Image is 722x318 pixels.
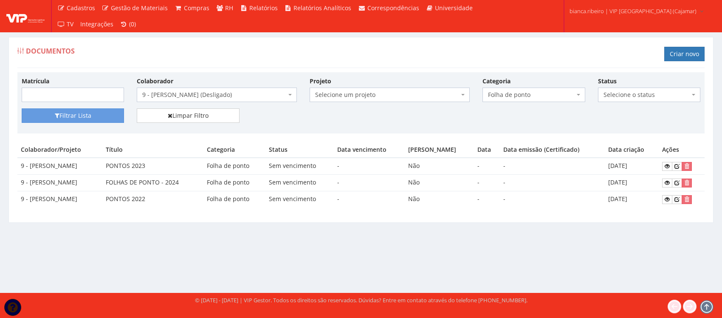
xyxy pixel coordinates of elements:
td: - [474,191,500,207]
span: TV [67,20,73,28]
td: - [474,175,500,191]
span: (0) [129,20,136,28]
td: - [500,191,605,207]
span: Gestão de Materiais [111,4,168,12]
td: PONTOS 2022 [102,191,203,207]
span: Documentos [26,46,75,56]
a: (0) [117,16,140,32]
td: Sem vencimento [265,158,334,174]
td: [DATE] [605,191,659,207]
span: Folha de ponto [488,91,574,99]
span: 9 - WANDER JURADO DE SOUZA (Desligado) [137,88,297,102]
td: PONTOS 2023 [102,158,203,174]
button: Filtrar Lista [22,108,124,123]
td: [DATE] [605,175,659,191]
td: - [334,175,405,191]
span: Selecione um projeto [315,91,459,99]
span: Relatórios [249,4,278,12]
span: RH [225,4,233,12]
td: 9 - [PERSON_NAME] [17,191,102,207]
span: Correspondências [367,4,419,12]
label: Matrícula [22,77,49,85]
td: [DATE] [605,158,659,174]
td: - [500,158,605,174]
img: logo [6,10,45,23]
span: Universidade [435,4,473,12]
th: Ações [659,142,705,158]
span: Selecione um projeto [310,88,470,102]
span: Relatórios Analíticos [293,4,351,12]
th: Status [265,142,334,158]
th: Data emissão (Certificado) [500,142,605,158]
label: Status [598,77,617,85]
a: Integrações [77,16,117,32]
th: Data [474,142,500,158]
span: Cadastros [67,4,95,12]
th: Categoria [203,142,266,158]
th: Data vencimento [334,142,405,158]
td: Sem vencimento [265,191,334,207]
a: Criar novo [664,47,705,61]
a: Limpar Filtro [137,108,239,123]
label: Projeto [310,77,331,85]
th: [PERSON_NAME] [405,142,474,158]
td: Folha de ponto [203,175,266,191]
td: Não [405,158,474,174]
span: 9 - WANDER JURADO DE SOUZA (Desligado) [142,91,286,99]
td: Não [405,175,474,191]
span: Integrações [80,20,113,28]
td: 9 - [PERSON_NAME] [17,158,102,174]
td: Não [405,191,474,207]
th: Colaborador/Projeto [17,142,102,158]
th: Título [102,142,203,158]
td: FOLHAS DE PONTO - 2024 [102,175,203,191]
span: Compras [184,4,209,12]
td: Folha de ponto [203,158,266,174]
td: Folha de ponto [203,191,266,207]
th: Data criação [605,142,659,158]
span: bianca.ribeiro | VIP [GEOGRAPHIC_DATA] (Cajamar) [570,7,697,15]
td: - [500,175,605,191]
a: TV [54,16,77,32]
label: Categoria [482,77,510,85]
div: © [DATE] - [DATE] | VIP Gestor. Todos os direitos são reservados. Dúvidas? Entre em contato atrav... [195,296,527,304]
span: Selecione o status [604,91,690,99]
label: Colaborador [137,77,173,85]
span: Folha de ponto [482,88,585,102]
span: Selecione o status [598,88,700,102]
td: - [334,158,405,174]
td: - [334,191,405,207]
td: - [474,158,500,174]
td: 9 - [PERSON_NAME] [17,175,102,191]
td: Sem vencimento [265,175,334,191]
